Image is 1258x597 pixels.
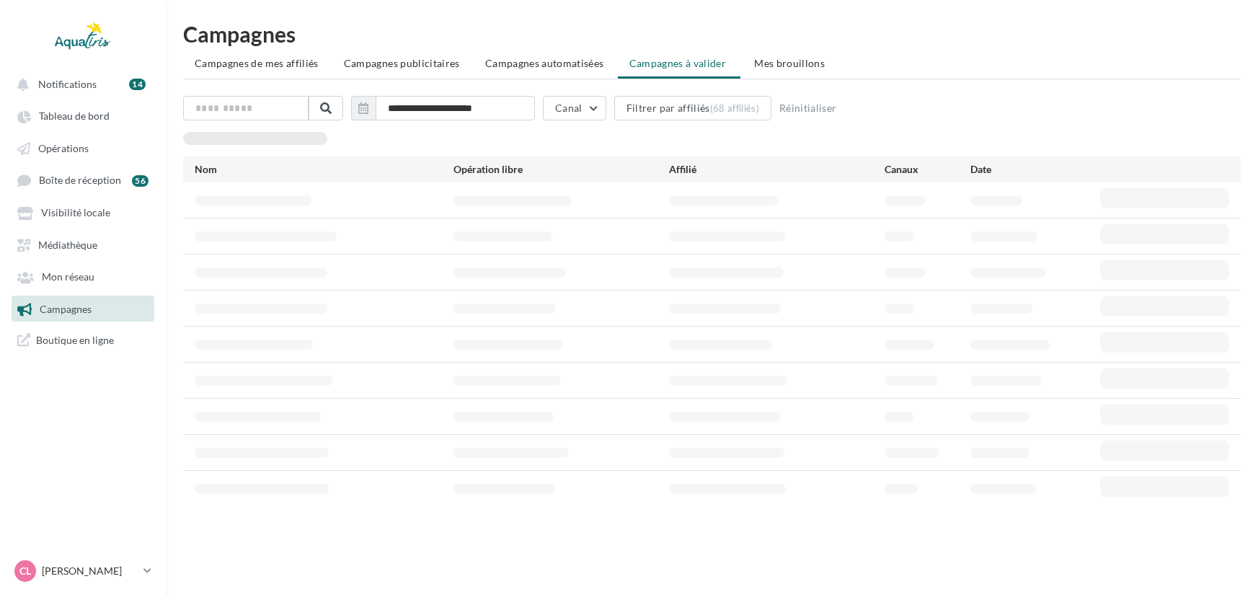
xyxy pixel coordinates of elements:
[614,96,771,120] button: Filtrer par affiliés(68 affiliés)
[754,57,825,69] span: Mes brouillons
[543,96,606,120] button: Canal
[12,557,154,585] a: CL [PERSON_NAME]
[40,303,92,315] span: Campagnes
[38,78,97,90] span: Notifications
[485,57,604,69] span: Campagnes automatisées
[36,333,114,347] span: Boutique en ligne
[129,79,146,90] div: 14
[9,296,157,322] a: Campagnes
[344,57,460,69] span: Campagnes publicitaires
[9,231,157,257] a: Médiathèque
[41,207,110,219] span: Visibilité locale
[9,167,157,193] a: Boîte de réception 56
[9,135,157,161] a: Opérations
[132,175,149,187] div: 56
[669,162,885,177] div: Affilié
[9,102,157,128] a: Tableau de bord
[195,162,453,177] div: Nom
[19,564,31,578] span: CL
[38,142,89,154] span: Opérations
[39,110,110,123] span: Tableau de bord
[9,263,157,289] a: Mon réseau
[42,271,94,283] span: Mon réseau
[9,199,157,225] a: Visibilité locale
[9,71,151,97] button: Notifications 14
[9,327,157,353] a: Boutique en ligne
[195,57,319,69] span: Campagnes de mes affiliés
[453,162,669,177] div: Opération libre
[774,99,843,117] button: Réinitialiser
[885,162,971,177] div: Canaux
[38,239,97,251] span: Médiathèque
[970,162,1099,177] div: Date
[710,102,759,114] div: (68 affiliés)
[183,23,1241,45] h1: Campagnes
[39,174,121,187] span: Boîte de réception
[42,564,138,578] p: [PERSON_NAME]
